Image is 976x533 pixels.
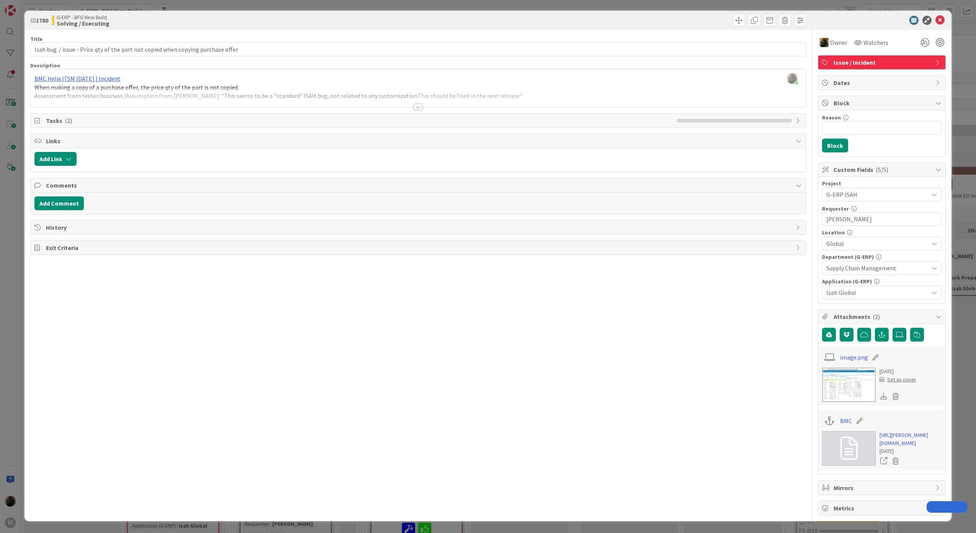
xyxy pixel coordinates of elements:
[880,456,888,466] a: Open
[34,83,239,91] span: When making a copy of a purchase offer, the price qty of the part is not copied.
[36,16,48,24] b: 1780
[840,353,868,362] a: image.png
[34,196,84,210] button: Add Comment
[30,36,43,43] label: Title
[57,20,110,26] b: Solving / Executing
[834,483,932,492] span: Mirrors
[834,165,932,174] span: Custom Fields
[880,391,888,401] div: Download
[822,181,942,186] div: Project
[826,189,924,200] span: G-ERP ISAH
[822,139,848,152] button: Block
[34,152,77,166] button: Add Link
[46,116,674,125] span: Tasks
[863,38,888,47] span: Watchers
[34,75,121,82] a: BMC Helix ITSM [DATE] | Incident
[880,447,942,455] div: [DATE]
[819,38,829,47] img: ND
[880,376,916,384] div: Set as cover
[834,58,932,67] span: Issue / Incident
[65,117,72,124] span: ( 2 )
[834,312,932,321] span: Attachments
[834,98,932,108] span: Block
[822,205,849,212] label: Requester
[822,254,942,260] div: Department (G-ERP)
[834,504,932,513] span: Metrics
[822,230,942,235] div: Location
[30,62,60,69] span: Description
[822,279,942,284] div: Application (G-ERP)
[822,114,841,121] label: Reason
[826,239,928,248] span: Global
[46,136,792,146] span: Links
[873,313,880,320] span: ( 2 )
[826,263,928,273] span: Supply Chain Management
[787,73,798,84] img: bsbeMNUZTxkOTm84dTjohdncO0W1oM4l.jpg
[830,38,847,47] span: Owner
[840,416,852,425] a: BMC
[46,243,792,252] span: Exit Criteria
[876,166,888,173] span: ( 5/5 )
[46,181,792,190] span: Comments
[30,16,48,25] span: ID
[880,431,942,447] a: [URL][PERSON_NAME][DOMAIN_NAME]
[57,14,110,20] span: G-ERP - BFG New Build
[826,288,928,297] span: Isah Global
[46,223,792,232] span: History
[880,368,916,376] div: [DATE]
[30,43,806,56] input: type card name here...
[834,78,932,87] span: Dates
